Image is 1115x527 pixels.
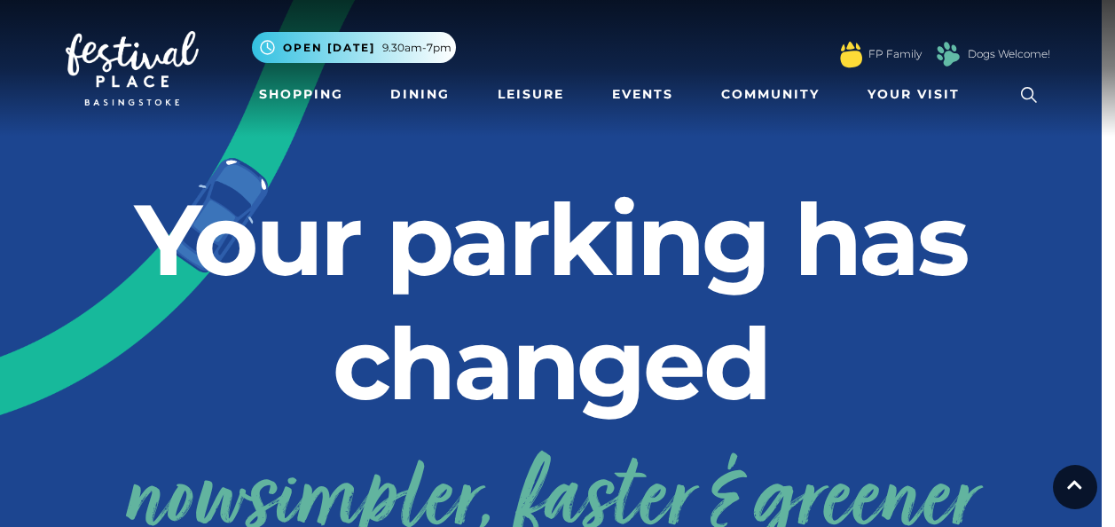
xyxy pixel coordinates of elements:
span: Open [DATE] [283,40,375,56]
a: FP Family [868,46,922,62]
a: Dining [383,78,457,111]
a: Community [714,78,827,111]
button: Open [DATE] 9.30am-7pm [252,32,456,63]
img: Festival Place Logo [66,31,199,106]
span: 9.30am-7pm [382,40,451,56]
span: Your Visit [868,85,960,104]
a: Leisure [491,78,571,111]
a: Shopping [252,78,350,111]
h2: Your parking has changed [59,177,1043,426]
a: Dogs Welcome! [968,46,1050,62]
a: Events [605,78,680,111]
a: Your Visit [860,78,976,111]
